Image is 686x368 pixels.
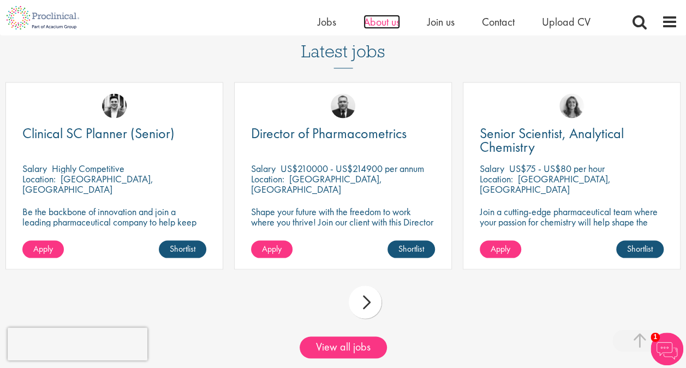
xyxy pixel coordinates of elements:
[8,328,147,360] iframe: reCAPTCHA
[491,242,510,254] span: Apply
[251,206,435,237] p: Shape your future with the freedom to work where you thrive! Join our client with this Director p...
[102,93,127,118] img: Edward Little
[300,336,387,358] a: View all jobs
[542,15,590,29] a: Upload CV
[480,240,521,258] a: Apply
[480,206,664,237] p: Join a cutting-edge pharmaceutical team where your passion for chemistry will help shape the futu...
[651,333,660,342] span: 1
[251,172,382,195] p: [GEOGRAPHIC_DATA], [GEOGRAPHIC_DATA]
[301,15,385,68] h3: Latest jobs
[480,126,664,153] a: Senior Scientist, Analytical Chemistry
[22,123,175,142] span: Clinical SC Planner (Senior)
[251,123,407,142] span: Director of Pharmacometrics
[349,286,381,318] div: next
[318,15,336,29] a: Jobs
[559,93,584,118] img: Jackie Cerchio
[331,93,355,118] img: Jakub Hanas
[251,240,293,258] a: Apply
[281,162,424,174] p: US$210000 - US$214900 per annum
[251,172,284,185] span: Location:
[480,162,504,174] span: Salary
[22,206,206,237] p: Be the backbone of innovation and join a leading pharmaceutical company to help keep life-changin...
[509,162,605,174] p: US$75 - US$80 per hour
[616,240,664,258] a: Shortlist
[480,172,611,195] p: [GEOGRAPHIC_DATA], [GEOGRAPHIC_DATA]
[251,162,276,174] span: Salary
[22,126,206,140] a: Clinical SC Planner (Senior)
[363,15,400,29] a: About us
[427,15,455,29] a: Join us
[651,333,683,365] img: Chatbot
[22,162,47,174] span: Salary
[33,242,53,254] span: Apply
[52,162,124,174] p: Highly Competitive
[480,123,624,156] span: Senior Scientist, Analytical Chemistry
[251,126,435,140] a: Director of Pharmacometrics
[22,172,153,195] p: [GEOGRAPHIC_DATA], [GEOGRAPHIC_DATA]
[482,15,515,29] a: Contact
[22,240,64,258] a: Apply
[480,172,513,185] span: Location:
[387,240,435,258] a: Shortlist
[262,242,282,254] span: Apply
[22,172,56,185] span: Location:
[159,240,206,258] a: Shortlist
